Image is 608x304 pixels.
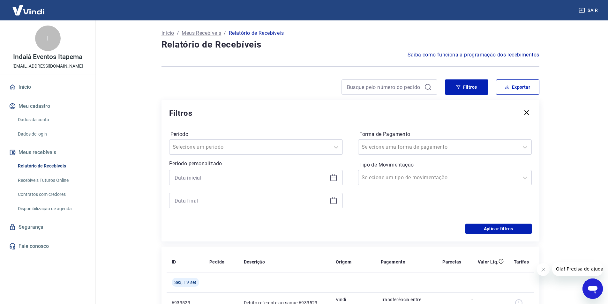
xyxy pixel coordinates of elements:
button: Filtros [445,79,488,95]
a: Fale conosco [8,239,88,253]
label: Período [170,130,342,138]
button: Aplicar filtros [465,224,532,234]
input: Data final [175,196,327,205]
p: Tarifas [514,259,529,265]
a: Dados da conta [15,113,88,126]
p: / [177,29,179,37]
a: Dados de login [15,128,88,141]
a: Disponibilização de agenda [15,202,88,215]
button: Sair [577,4,600,16]
p: Período personalizado [169,160,343,167]
p: Pagamento [381,259,406,265]
a: Meus Recebíveis [182,29,221,37]
label: Tipo de Movimentação [359,161,530,169]
h5: Filtros [169,108,193,118]
iframe: Mensagem da empresa [552,262,603,276]
div: I [35,26,61,51]
p: Indaiá Eventos Itapema [13,54,82,60]
p: Relatório de Recebíveis [229,29,284,37]
h4: Relatório de Recebíveis [161,38,539,51]
img: Vindi [8,0,49,20]
a: Início [161,29,174,37]
button: Exportar [496,79,539,95]
p: Valor Líq. [478,259,499,265]
a: Início [8,80,88,94]
input: Busque pelo número do pedido [347,82,422,92]
span: Sex, 19 set [174,279,197,285]
span: Olá! Precisa de ajuda? [4,4,54,10]
button: Meus recebíveis [8,145,88,159]
p: Origem [336,259,351,265]
input: Data inicial [175,173,327,182]
p: ID [172,259,176,265]
p: [EMAIL_ADDRESS][DOMAIN_NAME] [12,63,83,70]
p: Pedido [209,259,224,265]
a: Segurança [8,220,88,234]
p: Descrição [244,259,265,265]
a: Relatório de Recebíveis [15,159,88,173]
iframe: Fechar mensagem [537,263,550,276]
a: Saiba como funciona a programação dos recebimentos [408,51,539,59]
a: Contratos com credores [15,188,88,201]
iframe: Botão para abrir a janela de mensagens [582,278,603,299]
a: Recebíveis Futuros Online [15,174,88,187]
p: / [224,29,226,37]
p: Parcelas [442,259,461,265]
button: Meu cadastro [8,99,88,113]
label: Forma de Pagamento [359,130,530,138]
